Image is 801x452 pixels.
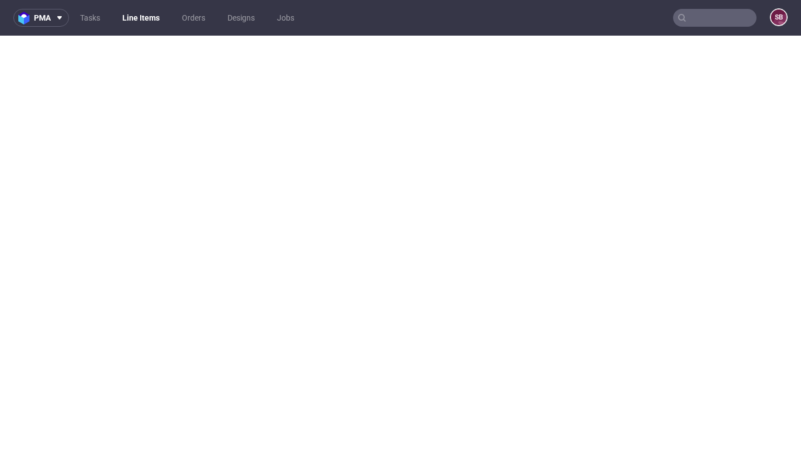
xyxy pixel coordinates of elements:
button: pma [13,9,69,27]
a: Line Items [116,9,166,27]
img: logo [18,12,34,24]
a: Tasks [73,9,107,27]
a: Jobs [270,9,301,27]
figcaption: SB [771,9,787,25]
a: Orders [175,9,212,27]
a: Designs [221,9,261,27]
span: pma [34,14,51,22]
